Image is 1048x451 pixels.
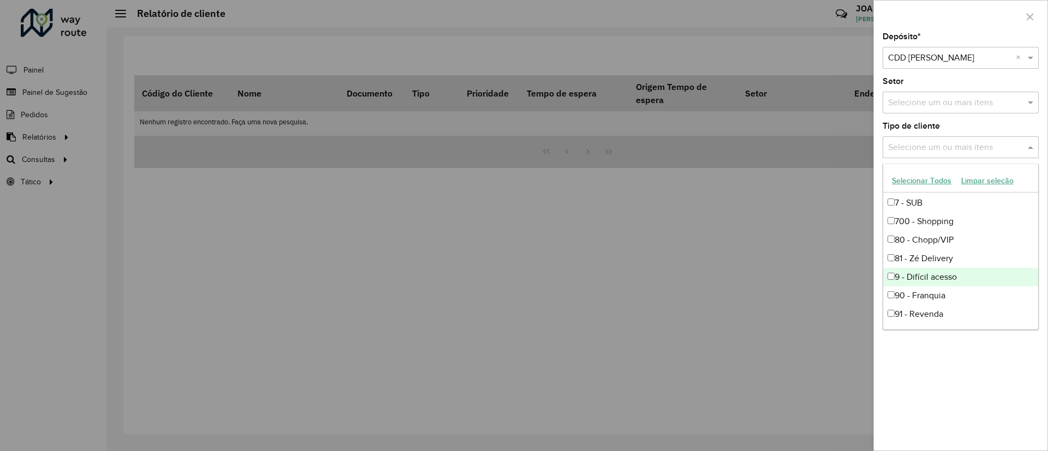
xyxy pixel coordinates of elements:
[883,194,1038,212] div: 7 - SUB
[883,305,1038,323] div: 91 - Revenda
[956,172,1019,189] button: Limpar seleção
[883,164,1039,330] ng-dropdown-panel: Options list
[883,212,1038,231] div: 700 - Shopping
[887,172,956,189] button: Selecionar Todos
[883,268,1038,286] div: 9 - Difícil acesso
[883,30,921,43] label: Depósito
[883,249,1038,268] div: 81 - Zé Delivery
[883,119,940,133] label: Tipo de cliente
[883,286,1038,305] div: 90 - Franquia
[883,231,1038,249] div: 80 - Chopp/VIP
[1016,51,1025,64] span: Clear all
[883,75,904,88] label: Setor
